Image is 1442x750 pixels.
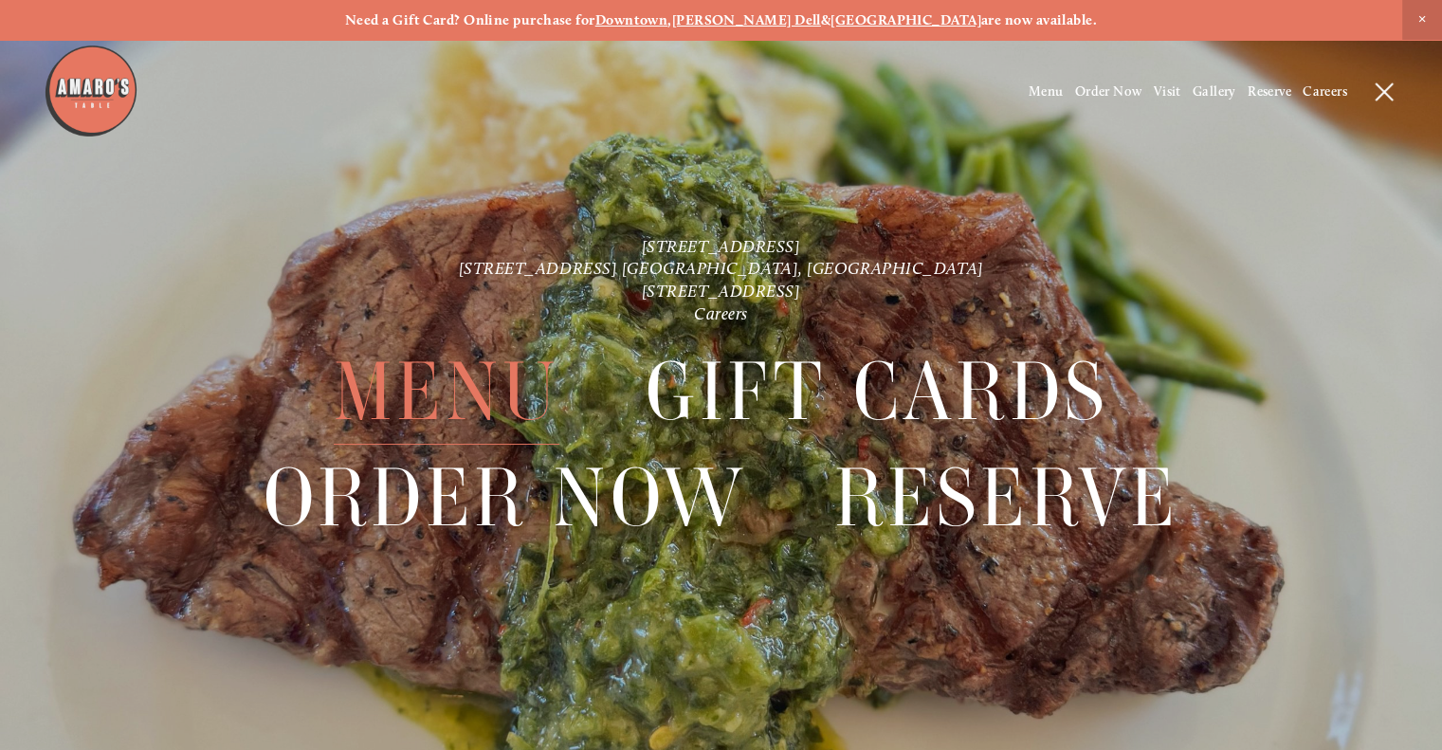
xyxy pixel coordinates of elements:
a: Careers [1303,83,1347,100]
span: Order Now [264,446,748,551]
strong: & [821,11,831,28]
a: Menu [334,339,559,444]
a: [PERSON_NAME] Dell [672,11,821,28]
span: Gift Cards [646,339,1108,445]
a: Downtown [595,11,668,28]
a: [STREET_ADDRESS] [GEOGRAPHIC_DATA], [GEOGRAPHIC_DATA] [459,258,984,279]
a: Order Now [1075,83,1142,100]
a: Careers [694,303,748,324]
span: Menu [334,339,559,445]
strong: , [667,11,671,28]
a: Gallery [1193,83,1236,100]
a: Menu [1029,83,1064,100]
a: Order Now [264,446,748,550]
a: [STREET_ADDRESS] [642,235,801,256]
a: Gift Cards [646,339,1108,444]
a: Reserve [1248,83,1291,100]
a: [STREET_ADDRESS] [642,281,801,302]
span: Reserve [833,446,1178,551]
a: Visit [1154,83,1181,100]
img: Amaro's Table [44,44,138,138]
strong: are now available. [981,11,1097,28]
a: [GEOGRAPHIC_DATA] [831,11,981,28]
strong: Need a Gift Card? Online purchase for [345,11,595,28]
a: Reserve [833,446,1178,550]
